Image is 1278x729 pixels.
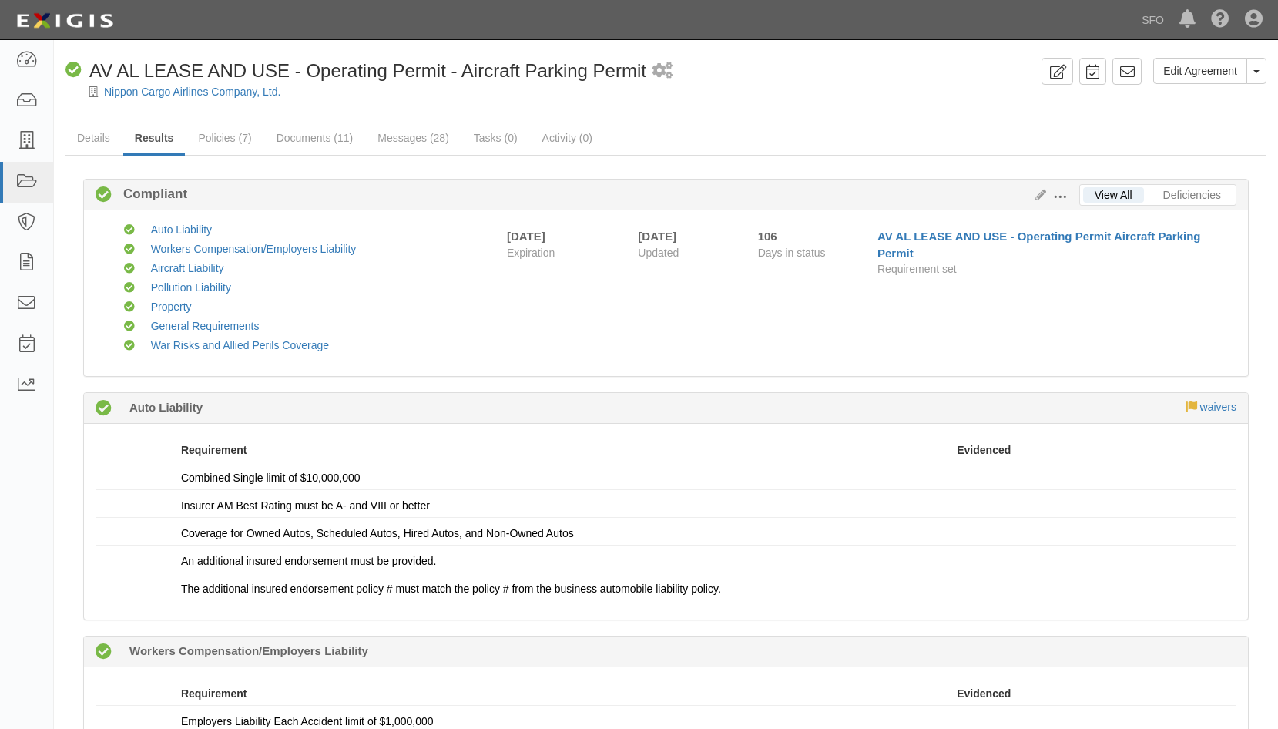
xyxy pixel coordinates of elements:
a: Property [151,301,192,313]
a: Nippon Cargo Airlines Company, Ltd. [104,86,280,98]
span: Employers Liability Each Accident limit of $1,000,000 [181,715,434,727]
span: Coverage for Owned Autos, Scheduled Autos, Hired Autos, and Non-Owned Autos [181,527,574,539]
a: View All [1083,187,1144,203]
a: Workers Compensation/Employers Liability [151,243,357,255]
b: Compliant [112,185,187,203]
span: Insurer AM Best Rating must be A- and VIII or better [181,499,430,512]
a: Documents (11) [265,123,365,153]
i: Compliant 106 days (since 05/27/2025) [96,401,112,417]
strong: Evidenced [957,687,1011,700]
a: Messages (28) [366,123,461,153]
span: Requirement set [877,263,957,275]
i: Compliant [124,283,135,294]
a: War Risks and Allied Perils Coverage [151,339,329,351]
b: Workers Compensation/Employers Liability [129,643,368,659]
i: Compliant [124,321,135,332]
a: waivers [1200,401,1236,413]
i: Compliant 126 days (since 05/07/2025) [96,644,112,660]
a: General Requirements [151,320,260,332]
span: Days in status [758,247,826,259]
i: Compliant [124,264,135,274]
i: Compliant [65,62,82,79]
a: Edit Agreement [1153,58,1247,84]
span: Updated [638,247,679,259]
i: Compliant [124,341,135,351]
strong: Requirement [181,444,247,456]
i: Compliant [124,302,135,313]
a: Auto Liability [151,223,212,236]
a: AV AL LEASE AND USE - Operating Permit Aircraft Parking Permit [877,230,1201,259]
a: Pollution Liability [151,281,231,294]
div: [DATE] [638,228,734,244]
i: 1 scheduled workflow [652,63,673,79]
i: Compliant [124,244,135,255]
a: Results [123,123,186,156]
b: Auto Liability [129,399,203,415]
i: Compliant [124,225,135,236]
a: Policies (7) [186,123,263,153]
span: AV AL LEASE AND USE - Operating Permit - Aircraft Parking Permit [89,60,646,81]
a: Deficiencies [1152,187,1233,203]
a: Activity (0) [531,123,604,153]
a: Edit Results [1029,189,1046,201]
i: Help Center - Complianz [1211,11,1229,29]
a: Details [65,123,122,153]
div: AV AL LEASE AND USE - Operating Permit - Aircraft Parking Permit [65,58,646,84]
span: Expiration [507,245,626,260]
strong: Evidenced [957,444,1011,456]
i: Compliant [96,187,112,203]
span: An additional insured endorsement must be provided. [181,555,437,567]
strong: Requirement [181,687,247,700]
img: logo-5460c22ac91f19d4615b14bd174203de0afe785f0fc80cf4dbbc73dc1793850b.png [12,7,118,35]
span: The additional insured endorsement policy # must match the policy # from the business automobile ... [181,583,721,595]
a: Tasks (0) [462,123,529,153]
span: Combined Single limit of $10,000,000 [181,472,361,484]
a: Aircraft Liability [151,262,224,274]
a: SFO [1134,5,1172,35]
div: [DATE] [507,228,545,244]
div: Since 05/27/2025 [758,228,866,244]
